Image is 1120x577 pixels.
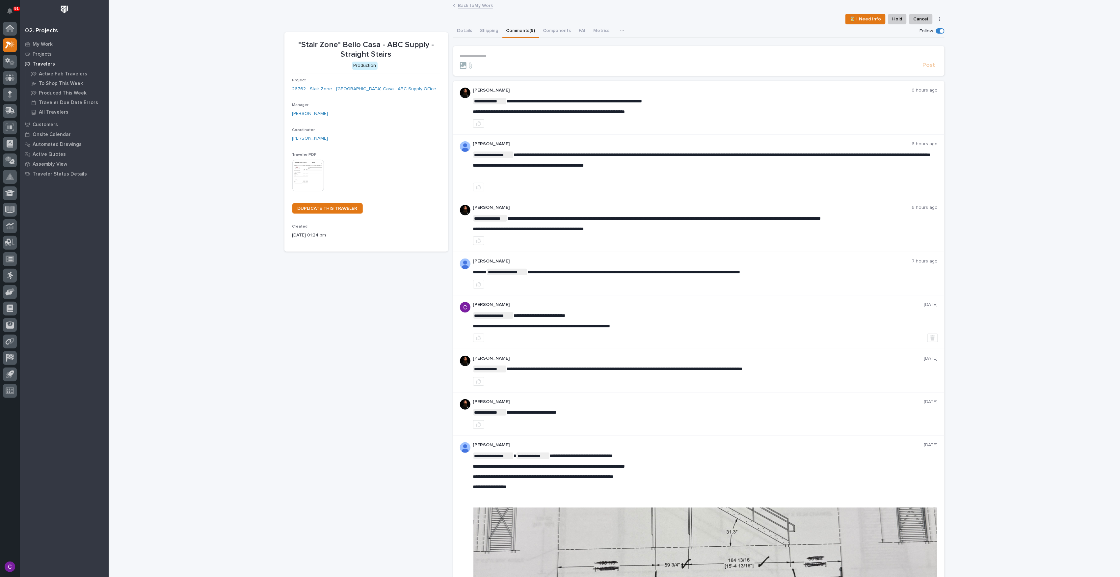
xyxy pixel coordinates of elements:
[920,28,933,34] p: Follow
[20,129,109,139] a: Onsite Calendar
[473,183,484,191] button: like this post
[292,78,306,82] span: Project
[58,3,70,15] img: Workspace Logo
[292,40,440,59] p: *Stair Zone* Bello Casa - ABC Supply - Straight Stairs
[39,81,83,87] p: To Shop This Week
[292,153,317,157] span: Traveler PDF
[912,88,938,93] p: 6 hours ago
[460,302,470,313] img: AItbvmm9XFGwq9MR7ZO9lVE1d7-1VhVxQizPsTd1Fh95=s96-c
[20,149,109,159] a: Active Quotes
[912,259,938,264] p: 7 hours ago
[20,120,109,129] a: Customers
[352,62,378,70] div: Production
[460,205,470,215] img: zmKUmRVDQjmBLfnAs97p
[924,442,938,448] p: [DATE]
[473,141,912,147] p: [PERSON_NAME]
[473,88,912,93] p: [PERSON_NAME]
[25,98,109,107] a: Traveler Due Date Errors
[909,14,933,24] button: Cancel
[473,377,484,386] button: like this post
[33,151,66,157] p: Active Quotes
[33,51,52,57] p: Projects
[39,90,87,96] p: Produced This Week
[25,27,58,35] div: 02. Projects
[473,302,924,308] p: [PERSON_NAME]
[292,203,363,214] a: DUPLICATE THIS TRAVELER
[460,356,470,366] img: zmKUmRVDQjmBLfnAs97p
[473,420,484,429] button: like this post
[460,141,470,152] img: AOh14GhUnP333BqRmXh-vZ-TpYZQaFVsuOFmGre8SRZf2A=s96-c
[473,205,912,210] p: [PERSON_NAME]
[888,14,907,24] button: Hold
[39,109,68,115] p: All Travelers
[912,141,938,147] p: 6 hours ago
[33,41,53,47] p: My Work
[502,24,539,38] button: Comments (9)
[33,132,71,138] p: Onsite Calendar
[33,61,55,67] p: Travelers
[20,139,109,149] a: Automated Drawings
[460,442,470,453] img: AOh14GhUnP333BqRmXh-vZ-TpYZQaFVsuOFmGre8SRZf2A=s96-c
[20,159,109,169] a: Assembly View
[20,169,109,179] a: Traveler Status Details
[292,232,440,239] p: [DATE] 01:24 pm
[460,259,470,269] img: AOh14GhUnP333BqRmXh-vZ-TpYZQaFVsuOFmGre8SRZf2A=s96-c
[33,171,87,177] p: Traveler Status Details
[923,62,935,69] span: Post
[292,110,328,117] a: [PERSON_NAME]
[20,49,109,59] a: Projects
[25,79,109,88] a: To Shop This Week
[590,24,614,38] button: Metrics
[575,24,590,38] button: FAI
[25,107,109,117] a: All Travelers
[473,442,924,448] p: [PERSON_NAME]
[33,161,67,167] p: Assembly View
[912,205,938,210] p: 6 hours ago
[473,119,484,128] button: like this post
[39,100,98,106] p: Traveler Due Date Errors
[914,15,928,23] span: Cancel
[39,71,87,77] p: Active Fab Travelers
[3,560,17,574] button: users-avatar
[298,206,358,211] span: DUPLICATE THIS TRAVELER
[924,356,938,361] p: [DATE]
[850,15,881,23] span: ⏳ I Need Info
[25,88,109,97] a: Produced This Week
[453,24,476,38] button: Details
[473,399,924,405] p: [PERSON_NAME]
[292,103,309,107] span: Manager
[14,6,19,11] p: 91
[292,128,315,132] span: Coordinator
[292,225,308,229] span: Created
[33,122,58,128] p: Customers
[893,15,902,23] span: Hold
[473,259,912,264] p: [PERSON_NAME]
[292,86,437,93] a: 26762 - Stair Zone - [GEOGRAPHIC_DATA] Casa - ABC Supply Office
[20,39,109,49] a: My Work
[460,88,470,98] img: zmKUmRVDQjmBLfnAs97p
[33,142,82,148] p: Automated Drawings
[458,1,493,9] a: Back toMy Work
[292,135,328,142] a: [PERSON_NAME]
[8,8,17,18] div: Notifications91
[3,4,17,18] button: Notifications
[460,399,470,410] img: zmKUmRVDQjmBLfnAs97p
[473,280,484,288] button: like this post
[845,14,886,24] button: ⏳ I Need Info
[473,334,484,342] button: like this post
[20,59,109,69] a: Travelers
[539,24,575,38] button: Components
[927,334,938,342] button: Delete post
[473,236,484,245] button: like this post
[476,24,502,38] button: Shipping
[924,399,938,405] p: [DATE]
[25,69,109,78] a: Active Fab Travelers
[920,62,938,69] button: Post
[924,302,938,308] p: [DATE]
[473,356,924,361] p: [PERSON_NAME]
